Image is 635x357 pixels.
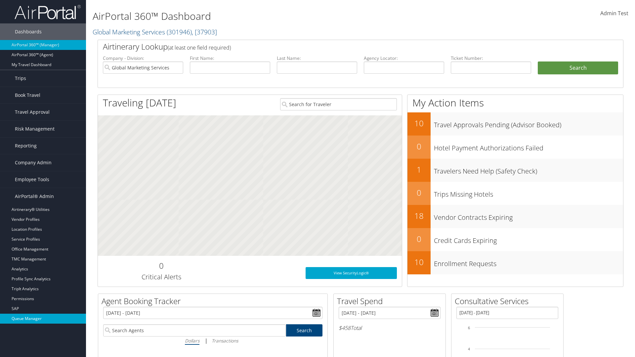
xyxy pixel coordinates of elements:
span: Company Admin [15,154,52,171]
span: Admin Test [600,10,628,17]
h1: AirPortal 360™ Dashboard [93,9,450,23]
h2: 0 [103,260,220,271]
h1: Traveling [DATE] [103,96,176,110]
h2: Agent Booking Tracker [102,296,327,307]
tspan: 4 [468,347,470,351]
h2: Airtinerary Lookup [103,41,574,52]
label: Ticket Number: [451,55,531,61]
tspan: 6 [468,326,470,330]
h3: Enrollment Requests [434,256,623,268]
h3: Credit Cards Expiring [434,233,623,245]
h2: 10 [407,118,431,129]
i: Dollars [185,337,199,344]
span: AirPortal® Admin [15,188,54,205]
label: Company - Division: [103,55,183,61]
span: Reporting [15,138,37,154]
input: Search Agents [103,324,286,337]
a: View SecurityLogic® [306,267,397,279]
h2: Consultative Services [455,296,563,307]
span: Travel Approval [15,104,50,120]
label: First Name: [190,55,270,61]
a: 1Travelers Need Help (Safety Check) [407,159,623,182]
h2: 18 [407,210,431,221]
span: Employee Tools [15,171,49,188]
img: airportal-logo.png [15,4,81,20]
h2: 0 [407,187,431,198]
h2: 0 [407,233,431,245]
span: Trips [15,70,26,87]
h6: Total [339,324,441,332]
a: 0Hotel Payment Authorizations Failed [407,136,623,159]
h2: 1 [407,164,431,175]
a: 0Trips Missing Hotels [407,182,623,205]
a: 10Travel Approvals Pending (Advisor Booked) [407,112,623,136]
h3: Travel Approvals Pending (Advisor Booked) [434,117,623,130]
h2: Travel Spend [337,296,445,307]
a: Search [286,324,323,337]
a: Admin Test [600,3,628,24]
button: Search [538,61,618,75]
h3: Hotel Payment Authorizations Failed [434,140,623,153]
span: Risk Management [15,121,55,137]
h2: 0 [407,141,431,152]
span: , [ 37903 ] [192,27,217,36]
i: Transactions [212,337,238,344]
h2: 10 [407,257,431,268]
span: (at least one field required) [168,44,231,51]
h3: Critical Alerts [103,272,220,282]
span: $458 [339,324,351,332]
a: 0Credit Cards Expiring [407,228,623,251]
label: Last Name: [277,55,357,61]
div: | [103,337,322,345]
a: 10Enrollment Requests [407,251,623,274]
h3: Trips Missing Hotels [434,186,623,199]
h3: Vendor Contracts Expiring [434,210,623,222]
span: ( 301946 ) [167,27,192,36]
a: 18Vendor Contracts Expiring [407,205,623,228]
h1: My Action Items [407,96,623,110]
span: Dashboards [15,23,42,40]
span: Book Travel [15,87,40,103]
label: Agency Locator: [364,55,444,61]
input: Search for Traveler [280,98,397,110]
h3: Travelers Need Help (Safety Check) [434,163,623,176]
a: Global Marketing Services [93,27,217,36]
